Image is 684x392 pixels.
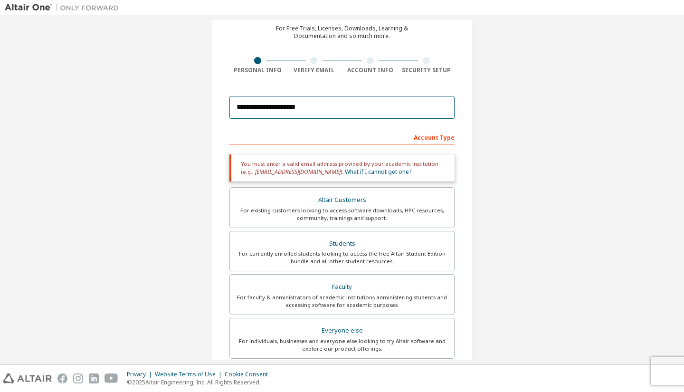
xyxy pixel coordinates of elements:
div: Cookie Consent [225,371,274,378]
div: Privacy [127,371,155,378]
div: For currently enrolled students looking to access the free Altair Student Edition bundle and all ... [236,250,448,265]
img: instagram.svg [73,373,83,383]
div: Account Type [229,129,455,144]
img: facebook.svg [57,373,67,383]
div: For faculty & administrators of academic institutions administering students and accessing softwa... [236,294,448,309]
div: Verify Email [286,67,342,74]
div: Everyone else [236,324,448,337]
div: Personal Info [229,67,286,74]
div: Altair Customers [236,193,448,207]
img: youtube.svg [104,373,118,383]
div: Faculty [236,280,448,294]
img: linkedin.svg [89,373,99,383]
div: For Free Trials, Licenses, Downloads, Learning & Documentation and so much more. [276,25,408,40]
span: [EMAIL_ADDRESS][DOMAIN_NAME] [255,168,341,176]
a: What if I cannot get one? [345,168,411,176]
div: Students [236,237,448,250]
div: Security Setup [399,67,455,74]
div: You must enter a valid email address provided by your academic institution (e.g., ). [229,154,455,182]
img: Altair One [5,3,123,12]
div: For existing customers looking to access software downloads, HPC resources, community, trainings ... [236,207,448,222]
div: Website Terms of Use [155,371,225,378]
img: altair_logo.svg [3,373,52,383]
p: © 2025 Altair Engineering, Inc. All Rights Reserved. [127,378,274,386]
div: For individuals, businesses and everyone else looking to try Altair software and explore our prod... [236,337,448,353]
div: Account Info [342,67,399,74]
